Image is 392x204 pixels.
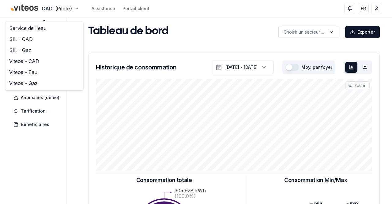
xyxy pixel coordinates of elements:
a: Viteos - Gaz [7,78,82,89]
a: Viteos - Eau [7,67,82,78]
a: Viteos - CAD [7,56,82,67]
h3: Consommation Min/Max [284,176,347,184]
text: (100.0%) [175,193,196,199]
h3: Consommation totale [136,176,192,184]
text: 305 928 kWh [175,187,206,194]
span: Zoom [354,83,365,88]
a: Service de l'eau [7,23,82,34]
a: SIL - Gaz [7,45,82,56]
a: SIL - CAD [7,34,82,45]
